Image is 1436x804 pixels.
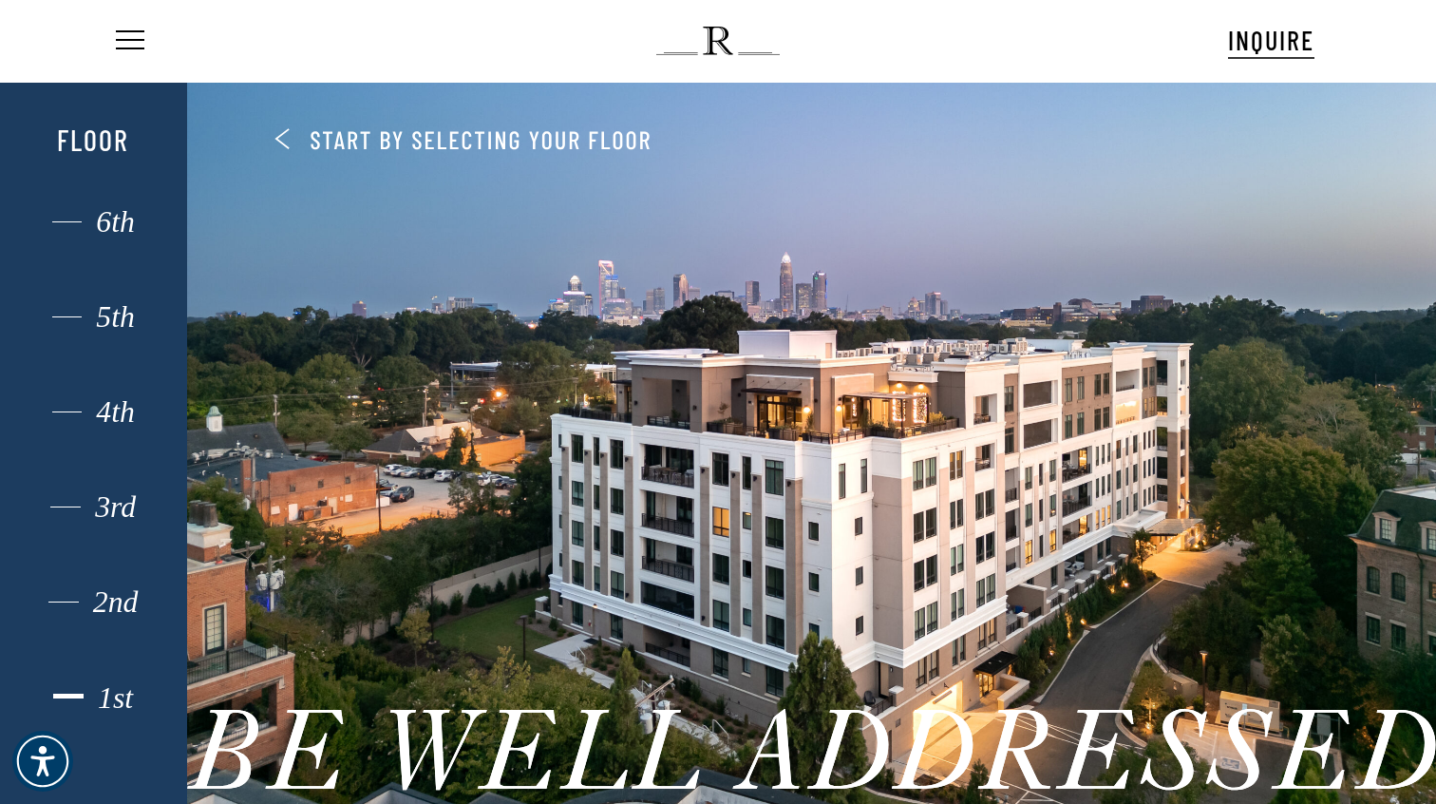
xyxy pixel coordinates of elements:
div: 6th [28,210,158,235]
a: Navigation Menu [112,31,144,51]
a: INQUIRE [1228,22,1314,59]
div: Floor [28,123,158,157]
div: 3rd [28,495,158,520]
div: 4th [28,400,158,425]
img: The Regent [656,27,779,55]
span: INQUIRE [1228,24,1314,56]
div: 5th [28,305,158,330]
div: 2nd [28,590,158,615]
div: 1st [28,686,158,711]
div: Accessibility Menu [12,731,73,792]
